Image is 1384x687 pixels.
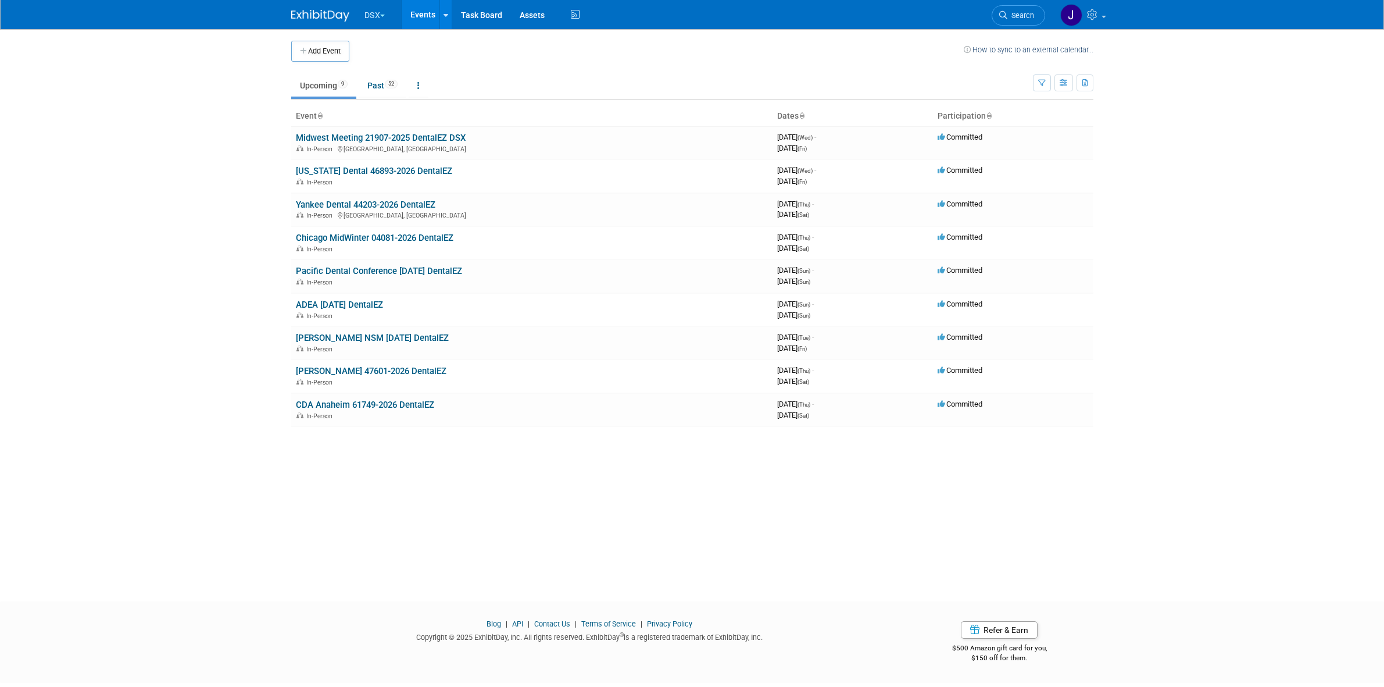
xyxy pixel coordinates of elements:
[777,200,814,208] span: [DATE]
[777,333,814,341] span: [DATE]
[296,346,303,351] img: In-Person Event
[359,74,406,97] a: Past52
[306,212,336,219] span: In-Person
[992,5,1045,26] a: Search
[296,144,768,153] div: [GEOGRAPHIC_DATA], [GEOGRAPHIC_DATA]
[296,212,303,218] img: In-Person Event
[798,412,809,419] span: (Sat)
[534,620,570,628] a: Contact Us
[933,106,1093,126] th: Participation
[938,200,982,208] span: Committed
[964,45,1093,54] a: How to sync to an external calendar...
[296,145,303,151] img: In-Person Event
[777,144,807,152] span: [DATE]
[798,379,809,385] span: (Sat)
[291,41,349,62] button: Add Event
[961,621,1038,639] a: Refer & Earn
[777,166,816,175] span: [DATE]
[296,179,303,184] img: In-Person Event
[306,145,336,153] span: In-Person
[938,233,982,241] span: Committed
[773,106,933,126] th: Dates
[906,636,1093,663] div: $500 Amazon gift card for you,
[777,366,814,375] span: [DATE]
[291,10,349,22] img: ExhibitDay
[938,300,982,308] span: Committed
[296,133,466,143] a: Midwest Meeting 21907-2025 DentalEZ DSX
[798,279,810,285] span: (Sun)
[777,300,814,308] span: [DATE]
[338,80,348,88] span: 9
[812,333,814,341] span: -
[572,620,580,628] span: |
[296,412,303,418] img: In-Person Event
[306,279,336,286] span: In-Person
[986,111,992,120] a: Sort by Participation Type
[814,166,816,175] span: -
[798,212,809,218] span: (Sat)
[798,145,807,152] span: (Fri)
[306,312,336,320] span: In-Person
[581,620,636,628] a: Terms of Service
[798,201,810,208] span: (Thu)
[938,166,982,175] span: Committed
[777,344,807,353] span: [DATE]
[647,620,692,628] a: Privacy Policy
[798,134,813,141] span: (Wed)
[525,620,532,628] span: |
[777,311,810,319] span: [DATE]
[812,400,814,408] span: -
[798,368,810,374] span: (Thu)
[812,233,814,241] span: -
[938,266,982,275] span: Committed
[296,279,303,284] img: In-Person Event
[938,133,982,141] span: Committed
[306,379,336,386] span: In-Person
[296,266,462,276] a: Pacific Dental Conference [DATE] DentalEZ
[503,620,510,628] span: |
[306,412,336,420] span: In-Person
[777,400,814,408] span: [DATE]
[296,233,453,243] a: Chicago MidWinter 04081-2026 DentalEZ
[777,411,809,419] span: [DATE]
[306,179,336,186] span: In-Person
[306,346,336,353] span: In-Person
[291,74,356,97] a: Upcoming9
[798,168,813,174] span: (Wed)
[512,620,523,628] a: API
[1060,4,1082,26] img: Justin Newborn
[296,400,434,410] a: CDA Anaheim 61749-2026 DentalEZ
[938,400,982,408] span: Committed
[1007,11,1034,20] span: Search
[777,177,807,186] span: [DATE]
[296,379,303,385] img: In-Person Event
[812,200,814,208] span: -
[777,244,809,252] span: [DATE]
[938,366,982,375] span: Committed
[385,80,398,88] span: 52
[798,268,810,274] span: (Sun)
[906,653,1093,663] div: $150 off for them.
[798,401,810,408] span: (Thu)
[296,245,303,251] img: In-Person Event
[798,346,807,352] span: (Fri)
[296,210,768,219] div: [GEOGRAPHIC_DATA], [GEOGRAPHIC_DATA]
[317,111,323,120] a: Sort by Event Name
[777,266,814,275] span: [DATE]
[798,334,810,341] span: (Tue)
[812,300,814,308] span: -
[812,266,814,275] span: -
[777,277,810,286] span: [DATE]
[798,234,810,241] span: (Thu)
[291,106,773,126] th: Event
[296,366,446,376] a: [PERSON_NAME] 47601-2026 DentalEZ
[798,179,807,185] span: (Fri)
[777,133,816,141] span: [DATE]
[296,200,435,210] a: Yankee Dental 44203-2026 DentalEZ
[814,133,816,141] span: -
[798,301,810,308] span: (Sun)
[306,245,336,253] span: In-Person
[291,629,889,643] div: Copyright © 2025 ExhibitDay, Inc. All rights reserved. ExhibitDay is a registered trademark of Ex...
[296,166,452,176] a: [US_STATE] Dental 46893-2026 DentalEZ
[296,300,383,310] a: ADEA [DATE] DentalEZ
